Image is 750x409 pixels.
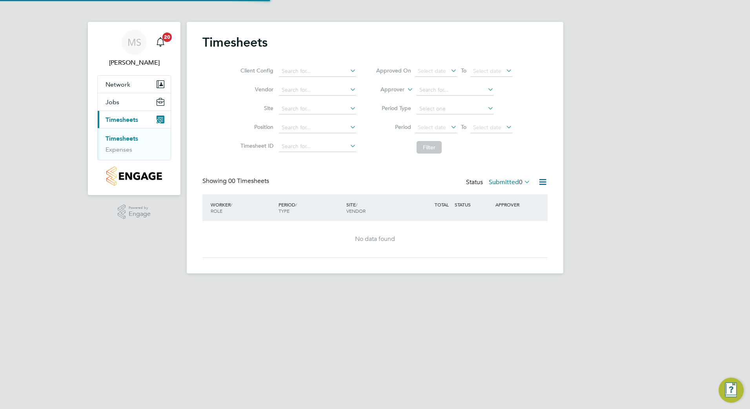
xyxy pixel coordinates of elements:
[202,177,271,185] div: Showing
[519,178,522,186] span: 0
[153,30,168,55] a: 20
[228,177,269,185] span: 00 Timesheets
[210,235,540,243] div: No data found
[106,116,138,123] span: Timesheets
[719,378,744,403] button: Engage Resource Center
[238,67,273,74] label: Client Config
[238,105,273,112] label: Site
[106,166,162,186] img: countryside-properties-logo-retina.png
[453,197,493,212] div: STATUS
[459,122,469,132] span: To
[417,141,442,154] button: Filter
[279,122,356,133] input: Search for...
[98,111,171,128] button: Timesheets
[493,197,534,212] div: APPROVER
[106,146,132,153] a: Expenses
[376,67,411,74] label: Approved On
[473,124,501,131] span: Select date
[279,85,356,96] input: Search for...
[473,67,501,74] span: Select date
[97,166,171,186] a: Go to home page
[279,141,356,152] input: Search for...
[98,128,171,160] div: Timesheets
[129,211,151,217] span: Engage
[346,208,366,214] span: VENDOR
[466,177,532,188] div: Status
[279,208,289,214] span: TYPE
[211,208,222,214] span: ROLE
[97,30,171,67] a: MS[PERSON_NAME]
[98,76,171,93] button: Network
[279,103,356,114] input: Search for...
[279,66,356,77] input: Search for...
[118,204,151,219] a: Powered byEngage
[129,204,151,211] span: Powered by
[295,201,297,208] span: /
[162,33,172,42] span: 20
[231,201,232,208] span: /
[376,123,411,130] label: Period
[277,197,344,218] div: PERIOD
[98,93,171,110] button: Jobs
[97,58,171,67] span: Matty Smith
[106,135,138,142] a: Timesheets
[417,85,494,96] input: Search for...
[489,178,530,186] label: Submitted
[417,103,494,114] input: Select one
[418,67,446,74] span: Select date
[356,201,357,208] span: /
[369,86,404,94] label: Approver
[435,201,449,208] span: TOTAL
[238,86,273,93] label: Vendor
[418,124,446,131] span: Select date
[459,65,469,76] span: To
[238,142,273,149] label: Timesheet ID
[106,98,119,106] span: Jobs
[209,197,277,218] div: WORKER
[344,197,412,218] div: SITE
[376,105,411,112] label: Period Type
[106,81,130,88] span: Network
[202,34,268,50] h2: Timesheets
[238,123,273,130] label: Position
[88,22,180,195] nav: Main navigation
[127,37,141,47] span: MS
